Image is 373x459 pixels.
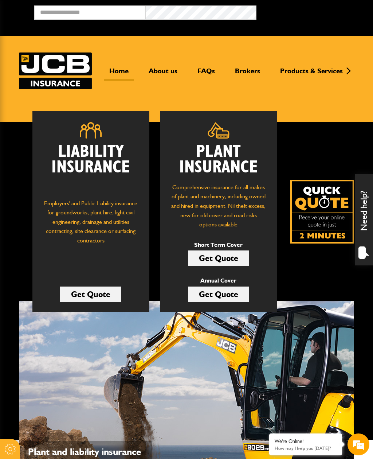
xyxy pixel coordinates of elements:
a: Home [104,67,134,81]
p: Comprehensive insurance for all makes of plant and machinery, including owned and hired in equipm... [171,183,266,229]
p: Short Term Cover [188,240,249,250]
h2: Plant Insurance [171,144,266,175]
a: Get your insurance quote isn just 2-minutes [290,180,354,244]
a: Products & Services [275,67,348,81]
img: JCB Insurance Services logo [19,52,92,89]
a: Get Quote [188,250,249,266]
a: Get Quote [188,287,249,302]
img: Quick Quote [290,180,354,244]
a: FAQs [192,67,220,81]
a: About us [143,67,183,81]
h2: Liability Insurance [43,144,138,191]
button: Broker Login [256,5,368,17]
p: Employers' and Public Liability insurance for groundworks, plant hire, light civil engineering, d... [43,199,138,261]
div: Need help? [355,174,373,265]
a: Brokers [229,67,266,81]
p: How may I help you today? [275,446,337,451]
a: JCB Insurance Services [19,52,92,89]
p: Annual Cover [188,276,249,285]
div: We're Online! [275,438,337,444]
a: Get Quote [60,287,121,302]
